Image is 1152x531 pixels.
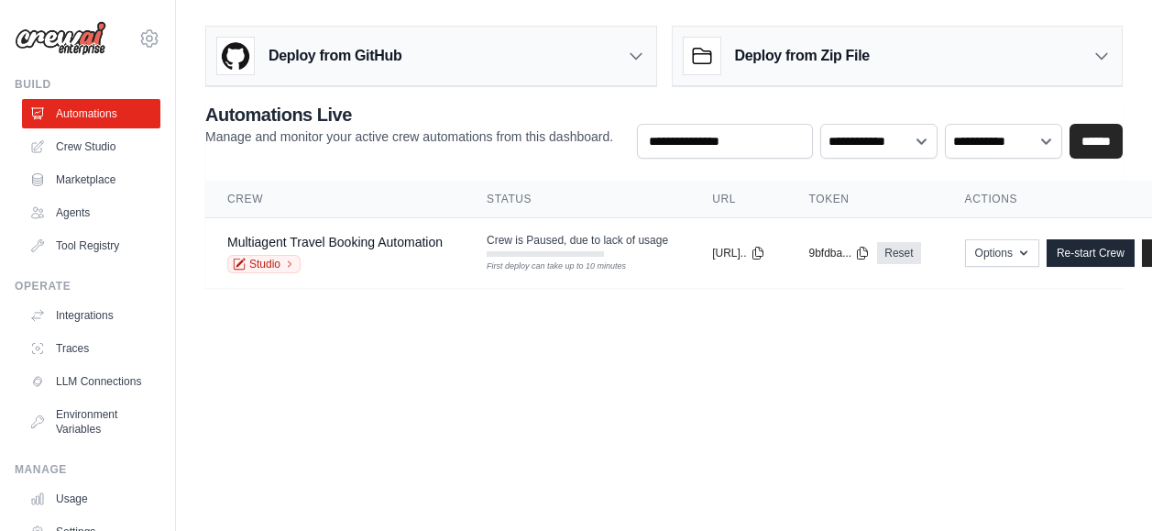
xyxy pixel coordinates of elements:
[487,260,604,273] div: First deploy can take up to 10 minutes
[22,484,160,514] a: Usage
[22,198,160,227] a: Agents
[15,462,160,477] div: Manage
[22,400,160,444] a: Environment Variables
[217,38,254,74] img: GitHub Logo
[22,334,160,363] a: Traces
[15,279,160,293] div: Operate
[690,181,786,218] th: URL
[787,181,943,218] th: Token
[22,132,160,161] a: Crew Studio
[269,45,401,67] h3: Deploy from GitHub
[465,181,690,218] th: Status
[1060,443,1152,531] iframe: Chat Widget
[22,99,160,128] a: Automations
[205,181,465,218] th: Crew
[877,242,920,264] a: Reset
[15,77,160,92] div: Build
[735,45,870,67] h3: Deploy from Zip File
[15,21,106,56] img: Logo
[965,239,1039,267] button: Options
[227,255,301,273] a: Studio
[1047,239,1135,267] a: Re-start Crew
[22,165,160,194] a: Marketplace
[227,235,443,249] a: Multiagent Travel Booking Automation
[22,301,160,330] a: Integrations
[205,102,613,127] h2: Automations Live
[22,231,160,260] a: Tool Registry
[487,233,668,248] span: Crew is Paused, due to lack of usage
[809,246,871,260] button: 9bfdba...
[205,127,613,146] p: Manage and monitor your active crew automations from this dashboard.
[22,367,160,396] a: LLM Connections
